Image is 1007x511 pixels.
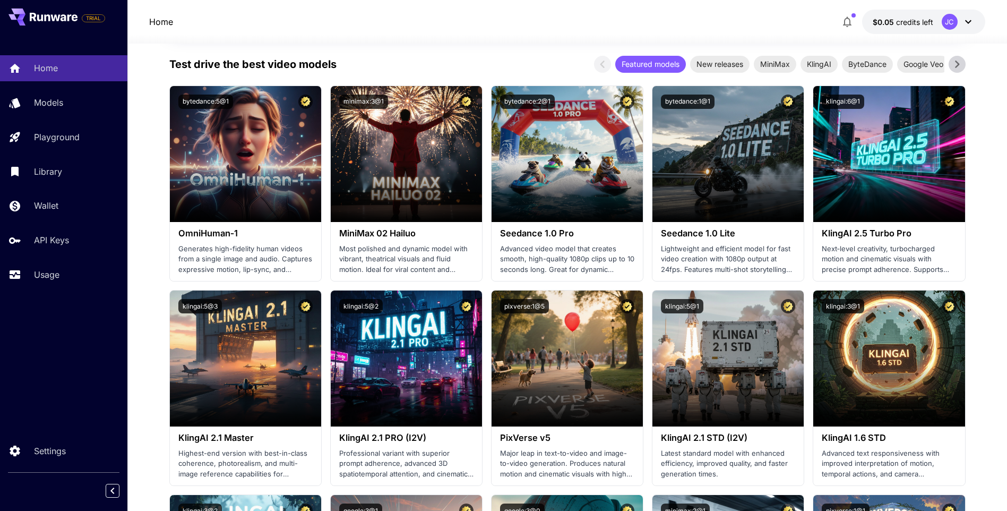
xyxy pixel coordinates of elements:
[615,56,686,73] div: Featured models
[34,199,58,212] p: Wallet
[149,15,173,28] nav: breadcrumb
[34,96,63,109] p: Models
[500,448,634,480] p: Major leap in text-to-video and image-to-video generation. Produces natural motion and cinematic ...
[661,433,795,443] h3: KlingAI 2.1 STD (I2V)
[492,291,643,427] img: alt
[339,448,474,480] p: Professional variant with superior prompt adherence, advanced 3D spatiotemporal attention, and ci...
[169,56,337,72] p: Test drive the best video models
[661,228,795,239] h3: Seedance 1.0 Lite
[652,86,804,222] img: alt
[801,56,838,73] div: KlingAI
[170,291,321,427] img: alt
[34,234,69,246] p: API Keys
[822,433,956,443] h3: KlingAI 1.6 STD
[873,18,896,27] span: $0.05
[781,299,795,313] button: Certified Model – Vetted for best performance and includes a commercial license.
[500,95,555,109] button: bytedance:2@1
[339,244,474,275] p: Most polished and dynamic model with vibrant, theatrical visuals and fluid motion. Ideal for vira...
[615,58,686,70] span: Featured models
[620,299,634,313] button: Certified Model – Vetted for best performance and includes a commercial license.
[942,95,957,109] button: Certified Model – Vetted for best performance and includes a commercial license.
[661,299,703,313] button: klingai:5@1
[862,10,985,34] button: $0.05JC
[942,14,958,30] div: JC
[339,433,474,443] h3: KlingAI 2.1 PRO (I2V)
[813,86,965,222] img: alt
[34,62,58,74] p: Home
[34,445,66,457] p: Settings
[500,299,549,313] button: pixverse:1@5
[690,58,750,70] span: New releases
[822,244,956,275] p: Next‑level creativity, turbocharged motion and cinematic visuals with precise prompt adherence. S...
[106,484,119,498] button: Collapse sidebar
[331,291,482,427] img: alt
[34,131,80,143] p: Playground
[34,165,62,178] p: Library
[34,268,59,281] p: Usage
[842,56,893,73] div: ByteDance
[896,18,933,27] span: credits left
[842,58,893,70] span: ByteDance
[661,244,795,275] p: Lightweight and efficient model for fast video creation with 1080p output at 24fps. Features mult...
[500,228,634,239] h3: Seedance 1.0 Pro
[652,291,804,427] img: alt
[500,433,634,443] h3: PixVerse v5
[339,95,388,109] button: minimax:3@1
[873,16,933,28] div: $0.05
[339,228,474,239] h3: MiniMax 02 Hailuo
[754,58,796,70] span: MiniMax
[82,14,105,22] span: TRIAL
[942,299,957,313] button: Certified Model – Vetted for best performance and includes a commercial license.
[178,448,313,480] p: Highest-end version with best-in-class coherence, photorealism, and multi-image reference capabil...
[170,86,321,222] img: alt
[178,299,222,313] button: klingai:5@3
[661,448,795,480] p: Latest standard model with enhanced efficiency, improved quality, and faster generation times.
[178,244,313,275] p: Generates high-fidelity human videos from a single image and audio. Captures expressive motion, l...
[492,86,643,222] img: alt
[781,95,795,109] button: Certified Model – Vetted for best performance and includes a commercial license.
[331,86,482,222] img: alt
[459,299,474,313] button: Certified Model – Vetted for best performance and includes a commercial license.
[690,56,750,73] div: New releases
[500,244,634,275] p: Advanced video model that creates smooth, high-quality 1080p clips up to 10 seconds long. Great f...
[298,95,313,109] button: Certified Model – Vetted for best performance and includes a commercial license.
[459,95,474,109] button: Certified Model – Vetted for best performance and includes a commercial license.
[178,95,233,109] button: bytedance:5@1
[822,448,956,480] p: Advanced text responsiveness with improved interpretation of motion, temporal actions, and camera...
[298,299,313,313] button: Certified Model – Vetted for best performance and includes a commercial license.
[178,228,313,239] h3: OmniHuman‑1
[897,58,950,70] span: Google Veo
[897,56,950,73] div: Google Veo
[822,95,864,109] button: klingai:6@1
[813,291,965,427] img: alt
[178,433,313,443] h3: KlingAI 2.1 Master
[82,12,105,24] span: Add your payment card to enable full platform functionality.
[661,95,715,109] button: bytedance:1@1
[822,299,864,313] button: klingai:3@1
[801,58,838,70] span: KlingAI
[620,95,634,109] button: Certified Model – Vetted for best performance and includes a commercial license.
[822,228,956,239] h3: KlingAI 2.5 Turbo Pro
[149,15,173,28] a: Home
[754,56,796,73] div: MiniMax
[114,481,127,500] div: Collapse sidebar
[339,299,383,313] button: klingai:5@2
